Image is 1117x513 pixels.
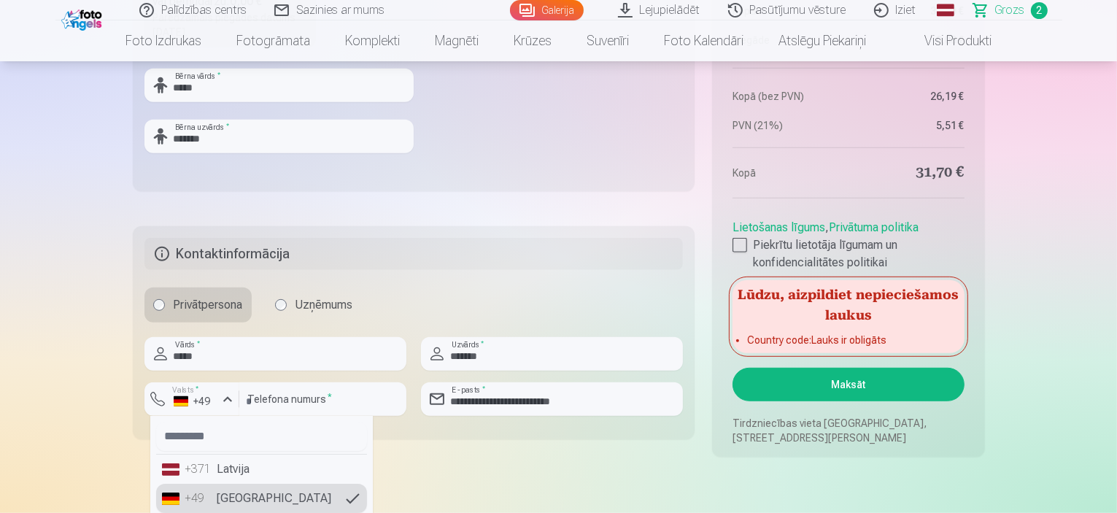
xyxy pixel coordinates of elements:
a: Privātuma politika [829,220,919,234]
dt: Kopā (bez PVN) [733,89,841,104]
a: Visi produkti [884,20,1009,61]
label: Valsts [168,385,204,396]
img: /fa1 [61,6,106,31]
a: Komplekti [328,20,417,61]
li: Country code : Lauks ir obligāts [747,333,949,347]
div: +49 [185,490,214,507]
a: Suvenīri [569,20,646,61]
a: Lietošanas līgums [733,220,825,234]
dd: 31,70 € [856,163,965,183]
button: Valsts*+49 [144,382,239,416]
label: Piekrītu lietotāja līgumam un konfidencialitātes politikai [733,236,964,271]
span: Grozs [995,1,1025,19]
a: Magnēti [417,20,496,61]
h5: Lūdzu, aizpildiet nepieciešamos laukus [733,280,964,327]
button: Maksāt [733,368,964,401]
li: [GEOGRAPHIC_DATA] [156,484,367,513]
a: Atslēgu piekariņi [761,20,884,61]
div: Lauks ir obligāts [144,416,239,428]
a: Fotogrāmata [219,20,328,61]
dt: PVN (21%) [733,118,841,133]
a: Foto izdrukas [108,20,219,61]
div: , [733,213,964,271]
dd: 26,19 € [856,89,965,104]
p: Tirdzniecības vieta [GEOGRAPHIC_DATA], [STREET_ADDRESS][PERSON_NAME] [733,416,964,445]
input: Uzņēmums [275,299,287,311]
div: +49 [174,394,217,409]
a: Foto kalendāri [646,20,761,61]
label: Privātpersona [144,288,252,323]
li: Latvija [156,455,367,484]
h5: Kontaktinformācija [144,238,684,270]
div: +371 [185,460,214,478]
span: 2 [1031,2,1048,19]
dt: Kopā [733,163,841,183]
input: Privātpersona [153,299,165,311]
a: Krūzes [496,20,569,61]
dd: 5,51 € [856,118,965,133]
label: Uzņēmums [266,288,362,323]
